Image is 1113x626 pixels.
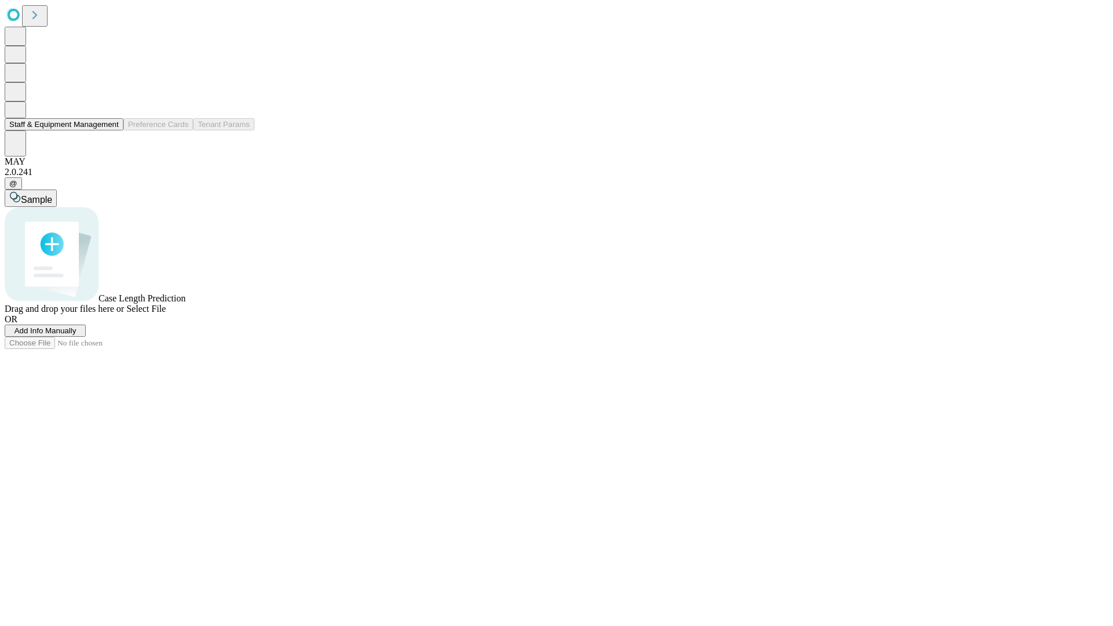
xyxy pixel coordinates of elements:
span: Select File [126,304,166,314]
button: @ [5,177,22,190]
span: Case Length Prediction [99,293,185,303]
span: Add Info Manually [14,326,77,335]
div: 2.0.241 [5,167,1108,177]
button: Preference Cards [123,118,193,130]
span: @ [9,179,17,188]
button: Sample [5,190,57,207]
span: OR [5,314,17,324]
span: Drag and drop your files here or [5,304,124,314]
span: Sample [21,195,52,205]
div: MAY [5,156,1108,167]
button: Staff & Equipment Management [5,118,123,130]
button: Add Info Manually [5,325,86,337]
button: Tenant Params [193,118,254,130]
